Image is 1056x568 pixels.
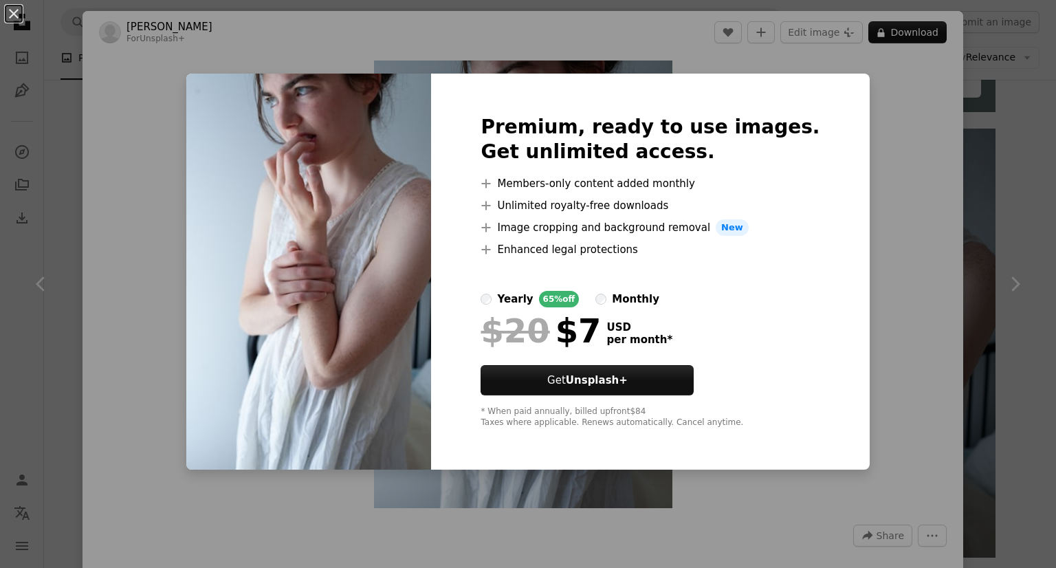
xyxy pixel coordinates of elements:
span: $20 [481,313,549,349]
div: monthly [612,291,659,307]
span: New [716,219,749,236]
button: GetUnsplash+ [481,365,694,395]
input: yearly65%off [481,294,492,305]
li: Unlimited royalty-free downloads [481,197,819,214]
h2: Premium, ready to use images. Get unlimited access. [481,115,819,164]
img: premium_photo-1664646871541-e6e5761371d4 [186,74,431,470]
span: USD [606,321,672,334]
li: Enhanced legal protections [481,241,819,258]
div: yearly [497,291,533,307]
li: Members-only content added monthly [481,175,819,192]
strong: Unsplash+ [566,374,628,386]
input: monthly [595,294,606,305]
div: 65% off [539,291,580,307]
li: Image cropping and background removal [481,219,819,236]
div: * When paid annually, billed upfront $84 Taxes where applicable. Renews automatically. Cancel any... [481,406,819,428]
span: per month * [606,334,672,346]
div: $7 [481,313,601,349]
